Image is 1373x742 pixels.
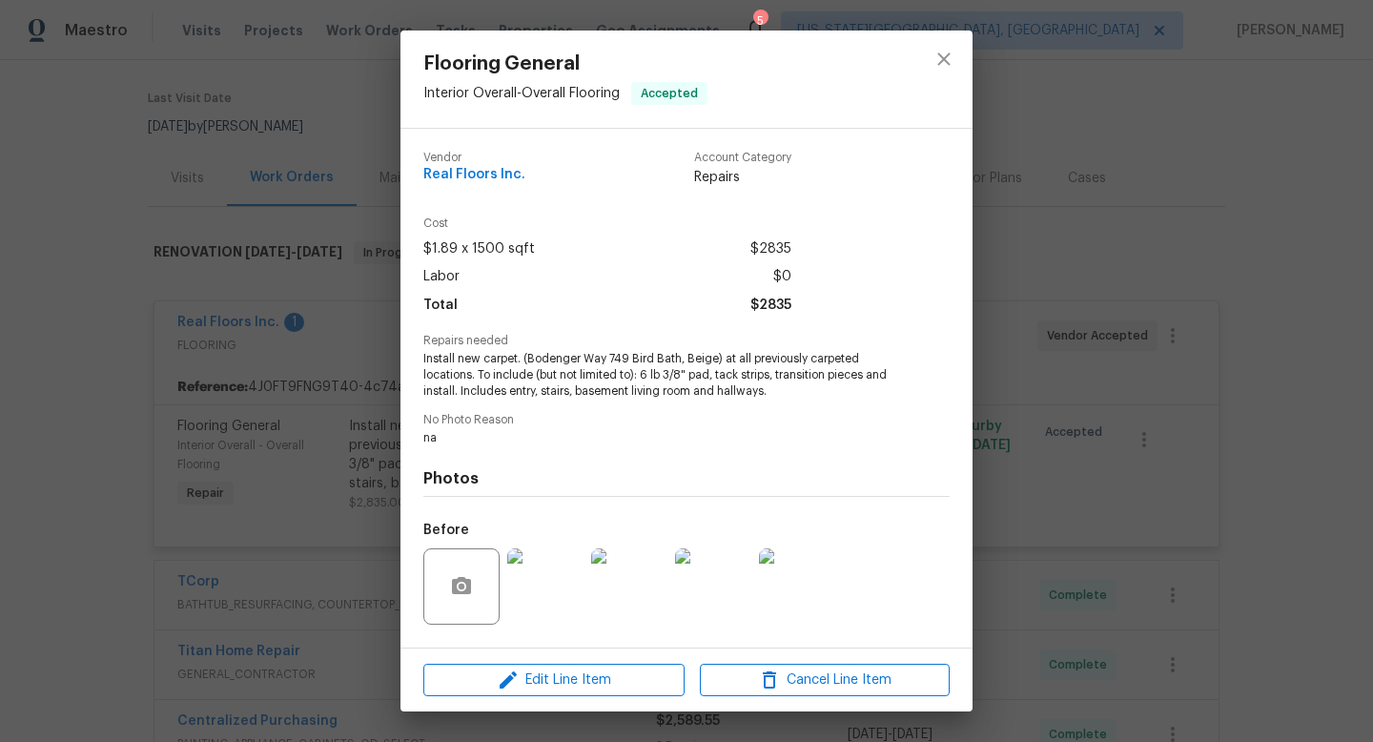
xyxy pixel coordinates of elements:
span: $0 [773,263,791,291]
button: close [921,36,967,82]
span: na [423,430,897,446]
span: Flooring General [423,53,707,74]
span: Repairs [694,168,791,187]
span: Edit Line Item [429,669,679,692]
button: Cancel Line Item [700,664,950,697]
button: Edit Line Item [423,664,685,697]
span: Cost [423,217,791,230]
span: Repairs needed [423,335,950,347]
span: Vendor [423,152,525,164]
h4: Photos [423,469,950,488]
span: Real Floors Inc. [423,168,525,182]
span: $2835 [750,236,791,263]
span: Accepted [633,84,706,103]
div: 5 [753,11,767,31]
span: $1.89 x 1500 sqft [423,236,535,263]
span: Labor [423,263,460,291]
span: Account Category [694,152,791,164]
span: Total [423,292,458,319]
h5: Before [423,524,469,537]
span: Install new carpet. (Bodenger Way 749 Bird Bath, Beige) at all previously carpeted locations. To ... [423,351,897,399]
span: $2835 [750,292,791,319]
span: No Photo Reason [423,414,950,426]
span: Interior Overall - Overall Flooring [423,87,620,100]
span: Cancel Line Item [706,669,944,692]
